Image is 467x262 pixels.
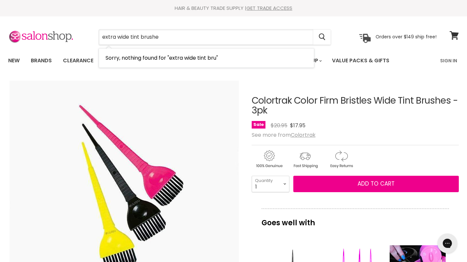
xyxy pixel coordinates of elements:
img: genuine.gif [252,149,286,169]
span: Sorry, nothing found for "extra wide tint bru" [106,54,218,62]
h1: Colortrak Color Firm Bristles Wide Tint Brushes - 3pk [252,96,459,116]
button: Add to cart [293,176,459,192]
img: returns.gif [324,149,359,169]
span: $20.95 [271,122,287,129]
ul: Main menu [3,51,415,70]
input: Search [99,30,313,45]
a: New [3,54,25,68]
p: Orders over $149 ship free! [376,34,437,40]
img: shipping.gif [288,149,322,169]
span: Add to cart [358,180,395,188]
a: Brands [26,54,57,68]
button: Search [313,30,331,45]
span: Sale [252,121,265,129]
a: Value Packs & Gifts [327,54,394,68]
iframe: Gorgias live chat messenger [434,231,460,255]
p: Goes well with [262,209,449,230]
li: No Results [99,49,314,68]
select: Quantity [252,176,289,192]
a: Clearance [58,54,98,68]
a: GET TRADE ACCESS [246,5,292,11]
a: Colortrak [291,131,316,139]
span: See more from [252,131,316,139]
span: $17.95 [290,122,305,129]
a: Sign In [436,54,461,68]
form: Product [99,29,331,45]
